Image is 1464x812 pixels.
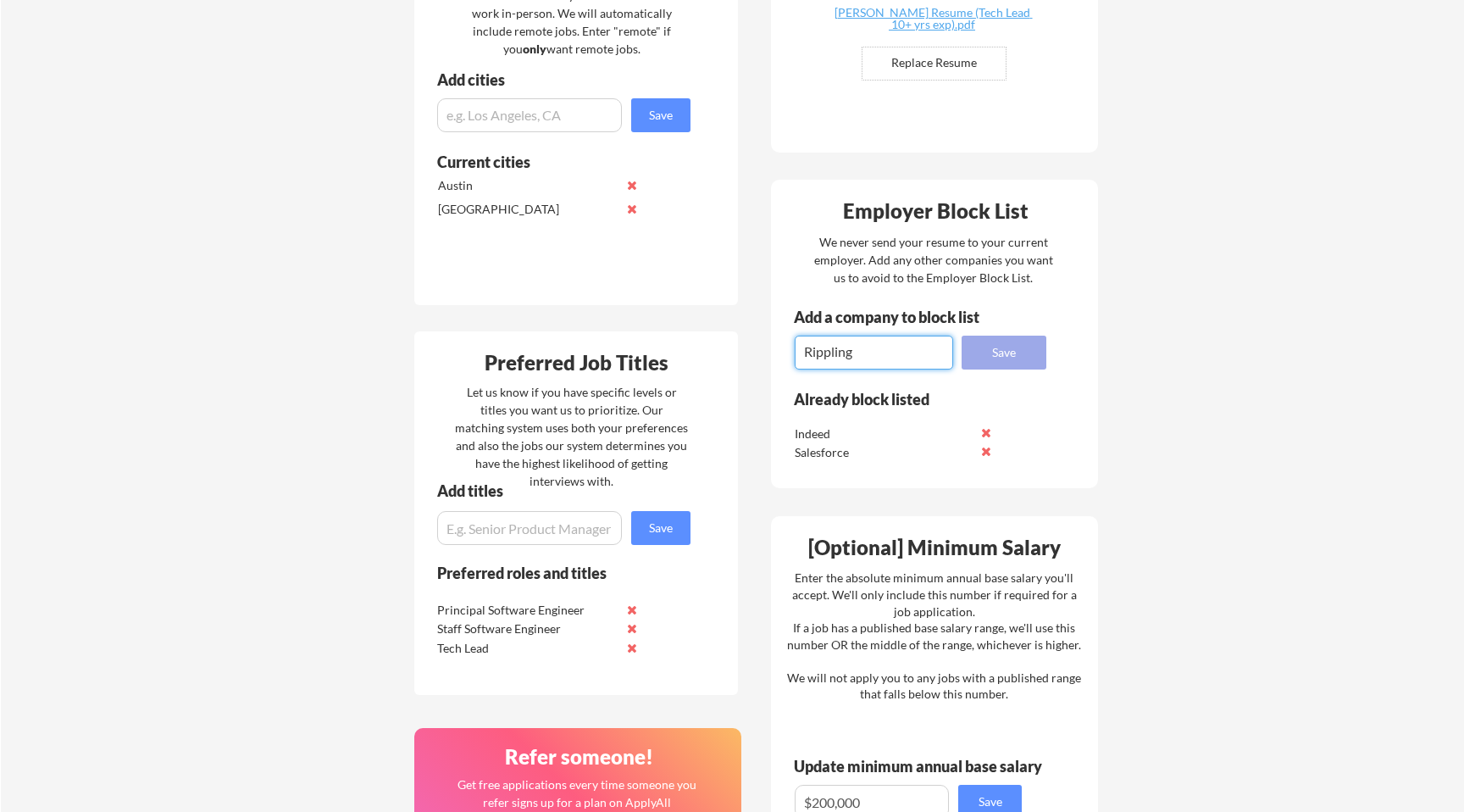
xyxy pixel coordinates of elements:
div: Already block listed [794,392,1023,407]
div: Salesforce [795,444,973,461]
div: Enter the absolute minimum annual base salary you'll accept. We'll only include this number if re... [787,570,1081,703]
a: [PERSON_NAME] Resume (Tech Lead 10+ yrs exp).pdf [831,7,1033,33]
button: Save [631,98,690,132]
div: [Optional] Minimum Salary [777,537,1092,558]
input: e.g. Los Angeles, CA [437,98,622,132]
div: Staff Software Engineer [437,620,616,637]
div: Add a company to block list [794,309,1006,325]
div: Let us know if you have specific levels or titles you want us to prioritize. Our matching system ... [455,383,688,490]
div: Austin [438,177,617,194]
div: Add titles [437,483,676,498]
div: [PERSON_NAME] Resume (Tech Lead 10+ yrs exp).pdf [831,7,1033,31]
div: Indeed [795,425,973,442]
div: We never send your resume to your current employer. Add any other companies you want us to avoid ... [812,233,1054,286]
button: Save [962,336,1046,370]
strong: only [523,42,546,56]
div: Preferred Job Titles [419,353,734,373]
div: [GEOGRAPHIC_DATA] [438,201,617,218]
input: E.g. Senior Product Manager [437,511,622,545]
div: Get free applications every time someone you refer signs up for a plan on ApplyAll [456,776,697,811]
div: Preferred roles and titles [437,565,668,581]
div: Principal Software Engineer [437,602,616,619]
div: Current cities [437,154,672,170]
div: Tech Lead [437,640,616,657]
div: Refer someone! [421,747,736,767]
div: Employer Block List [778,201,1093,221]
button: Save [631,511,690,545]
div: Update minimum annual base salary [794,759,1048,774]
div: Add cities [437,72,695,87]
